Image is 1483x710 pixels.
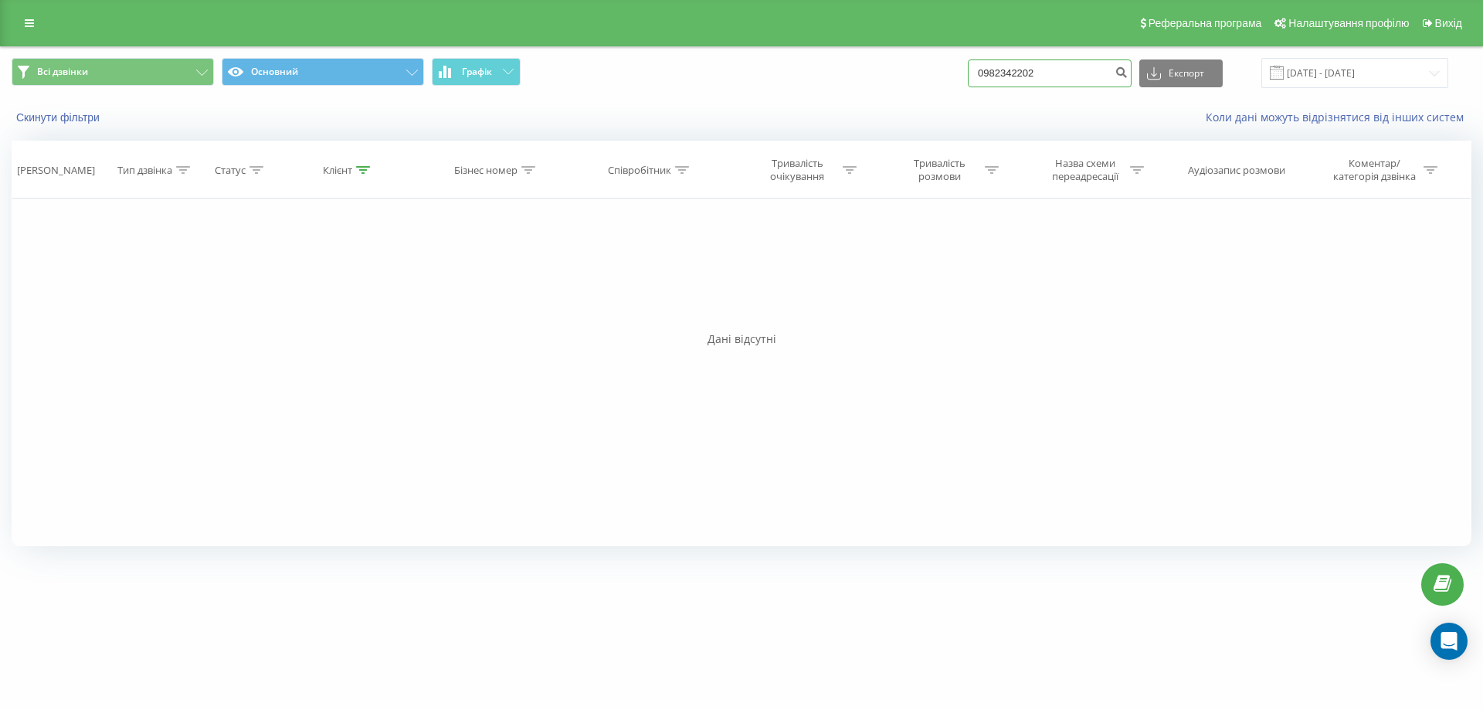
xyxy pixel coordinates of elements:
[222,58,424,86] button: Основний
[1206,110,1471,124] a: Коли дані можуть відрізнятися вiд інших систем
[432,58,521,86] button: Графік
[1044,157,1126,183] div: Назва схеми переадресації
[323,164,352,177] div: Клієнт
[454,164,518,177] div: Бізнес номер
[12,110,107,124] button: Скинути фільтри
[1430,623,1468,660] div: Open Intercom Messenger
[12,58,214,86] button: Всі дзвінки
[968,59,1132,87] input: Пошук за номером
[898,157,981,183] div: Тривалість розмови
[117,164,172,177] div: Тип дзвінка
[1435,17,1462,29] span: Вихід
[1288,17,1409,29] span: Налаштування профілю
[608,164,671,177] div: Співробітник
[756,157,839,183] div: Тривалість очікування
[462,66,492,77] span: Графік
[1149,17,1262,29] span: Реферальна програма
[37,66,88,78] span: Всі дзвінки
[12,331,1471,347] div: Дані відсутні
[1329,157,1420,183] div: Коментар/категорія дзвінка
[1139,59,1223,87] button: Експорт
[215,164,246,177] div: Статус
[1188,164,1285,177] div: Аудіозапис розмови
[17,164,95,177] div: [PERSON_NAME]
